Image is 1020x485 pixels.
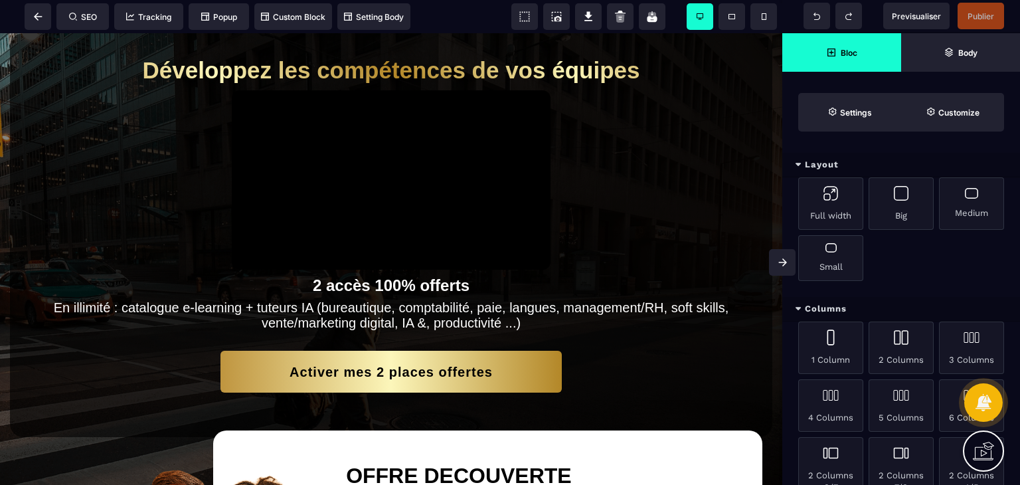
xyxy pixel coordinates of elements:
[892,11,941,21] span: Previsualiser
[869,322,934,374] div: 2 Columns
[50,17,732,57] h1: Développez les compétences de vos équipes
[798,235,863,281] div: Small
[958,48,977,58] strong: Body
[126,12,171,22] span: Tracking
[782,297,1020,322] div: Columns
[938,108,979,118] strong: Customize
[939,322,1004,374] div: 3 Columns
[901,93,1004,132] span: Open Style Manager
[782,33,901,72] span: Open Blocks
[869,379,934,432] div: 5 Columns
[798,177,863,230] div: Full width
[939,177,1004,230] div: Medium
[798,93,901,132] span: Settings
[841,48,857,58] strong: Bloc
[69,12,97,22] span: SEO
[798,379,863,432] div: 4 Columns
[883,3,950,29] span: Preview
[50,267,732,298] text: En illimité : catalogue e-learning + tuteurs IA (bureautique, comptabilité, paie, langues, manage...
[968,11,994,21] span: Publier
[511,3,538,30] span: View components
[798,322,863,374] div: 1 Column
[201,12,237,22] span: Popup
[869,177,934,230] div: Big
[782,153,1020,177] div: Layout
[901,33,1020,72] span: Open Layer Manager
[840,108,872,118] strong: Settings
[543,3,570,30] span: Screenshot
[939,379,1004,432] div: 6 Columns
[261,12,325,22] span: Custom Block
[220,318,562,359] button: Activer mes 2 places offertes
[50,237,732,262] h2: 2 accès 100% offerts
[346,424,736,462] h2: OFFRE DECOUVERTE
[344,12,404,22] span: Setting Body
[232,57,551,237] div: Vidéo tunnel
